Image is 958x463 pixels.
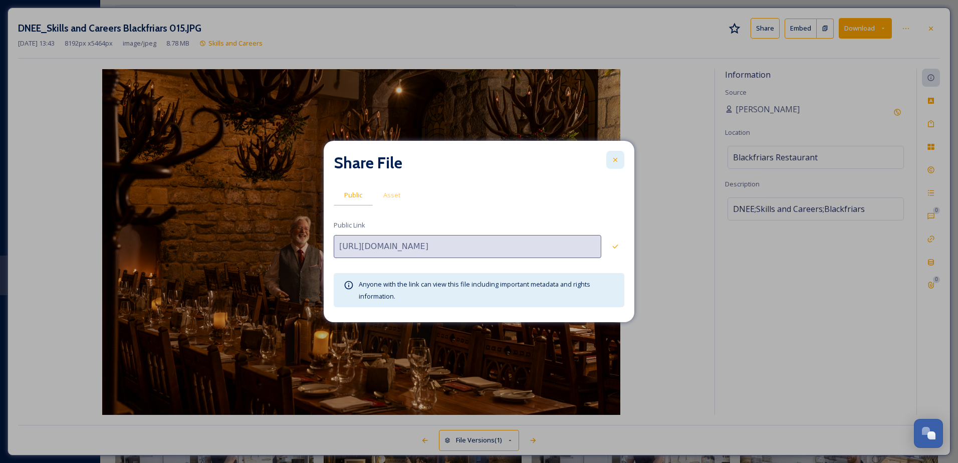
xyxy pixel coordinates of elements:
span: Anyone with the link can view this file including important metadata and rights information. [359,280,590,301]
span: Public [344,190,362,200]
span: Asset [383,190,400,200]
button: Open Chat [914,419,943,448]
h2: Share File [334,151,402,175]
span: Public Link [334,220,365,230]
